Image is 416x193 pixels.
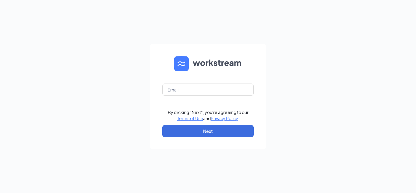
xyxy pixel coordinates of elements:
[177,116,203,121] a: Terms of Use
[174,56,242,71] img: WS logo and Workstream text
[162,84,254,96] input: Email
[162,125,254,137] button: Next
[168,109,249,121] div: By clicking "Next", you're agreeing to our and .
[211,116,238,121] a: Privacy Policy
